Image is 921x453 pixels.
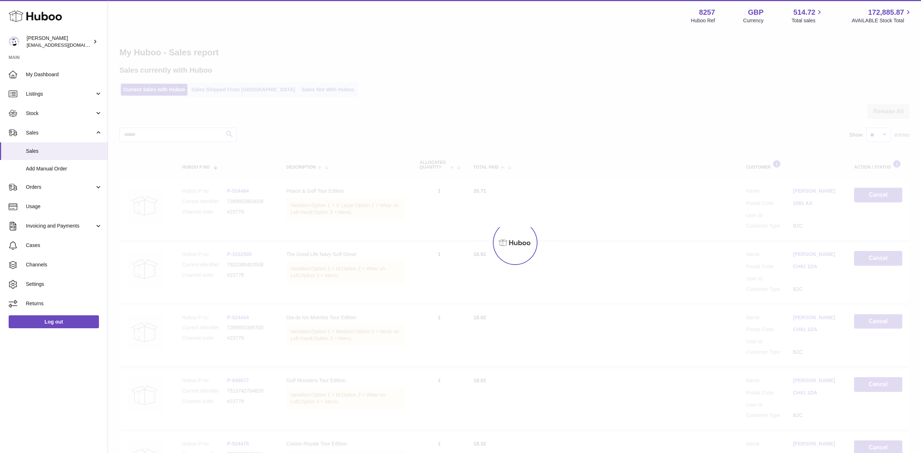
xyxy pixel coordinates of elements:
img: don@skinsgolf.com [9,36,19,47]
span: Listings [26,91,95,97]
span: Channels [26,261,102,268]
span: Stock [26,110,95,117]
span: Total sales [791,17,824,24]
span: 514.72 [793,8,815,17]
strong: 8257 [699,8,715,17]
span: Sales [26,129,95,136]
span: Usage [26,203,102,210]
div: Currency [743,17,764,24]
span: 172,885.87 [868,8,904,17]
a: Log out [9,315,99,328]
span: Sales [26,148,102,155]
a: 514.72 Total sales [791,8,824,24]
span: My Dashboard [26,71,102,78]
div: Huboo Ref [691,17,715,24]
a: 172,885.87 AVAILABLE Stock Total [852,8,912,24]
span: AVAILABLE Stock Total [852,17,912,24]
span: Returns [26,300,102,307]
span: Orders [26,184,95,191]
strong: GBP [748,8,763,17]
span: Settings [26,281,102,288]
span: Add Manual Order [26,165,102,172]
span: [EMAIL_ADDRESS][DOMAIN_NAME] [27,42,106,48]
span: Invoicing and Payments [26,223,95,229]
span: Cases [26,242,102,249]
div: [PERSON_NAME] [27,35,91,49]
